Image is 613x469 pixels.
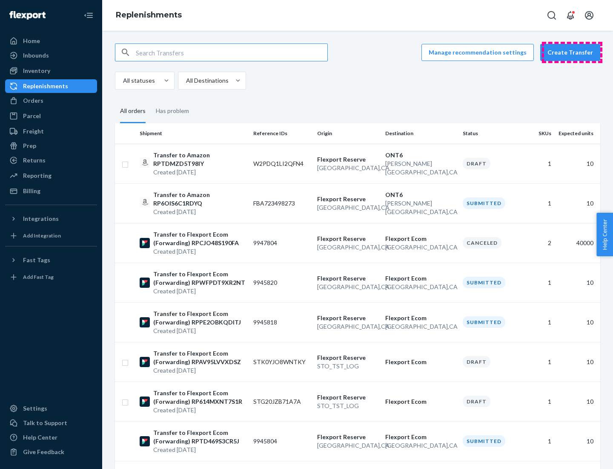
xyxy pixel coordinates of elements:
[463,158,490,169] div: Draft
[23,82,68,90] div: Replenishments
[122,76,123,85] input: All statuses
[23,419,67,427] div: Talk to Support
[23,404,47,413] div: Settings
[463,435,505,447] div: Submitted
[250,342,314,382] td: STK0YJO8WNTKY
[153,247,246,256] p: Created [DATE]
[385,274,456,283] p: Flexport Ecom
[5,153,97,167] a: Returns
[317,433,378,441] p: Flexport Reserve
[153,270,246,287] p: Transfer to Flexport Ecom (Forwarding) RPWFPDT9XR2NT
[385,358,456,366] p: Flexport Ecom
[463,356,490,368] div: Draft
[136,44,327,61] input: Search Transfers
[153,446,246,454] p: Created [DATE]
[23,37,40,45] div: Home
[5,416,97,430] a: Talk to Support
[385,191,456,199] p: ONT6
[250,223,314,263] td: 9947804
[555,123,600,144] th: Expected units
[109,3,189,28] ol: breadcrumbs
[385,441,456,450] p: [GEOGRAPHIC_DATA] , CA
[153,208,246,216] p: Created [DATE]
[317,164,378,172] p: [GEOGRAPHIC_DATA] , CA
[523,342,555,382] td: 1
[596,213,613,256] button: Help Center
[555,421,600,461] td: 10
[250,421,314,461] td: 9945804
[317,353,378,362] p: Flexport Reserve
[463,237,501,249] div: Canceled
[540,44,600,61] a: Create Transfer
[5,445,97,459] button: Give Feedback
[250,144,314,183] td: W2PDQ1LI2QFN4
[317,402,378,410] p: STO_TST_LOG
[555,342,600,382] td: 10
[385,159,456,177] p: [PERSON_NAME][GEOGRAPHIC_DATA] , CA
[5,431,97,444] a: Help Center
[421,44,534,61] a: Manage recommendation settings
[523,183,555,223] td: 1
[555,183,600,223] td: 10
[23,51,49,60] div: Inbounds
[523,223,555,263] td: 2
[186,76,229,85] div: All Destinations
[5,34,97,48] a: Home
[5,64,97,78] a: Inventory
[385,433,456,441] p: Flexport Ecom
[555,263,600,302] td: 10
[153,349,246,366] p: Transfer to Flexport Ecom (Forwarding) RPAV95LVVXDSZ
[23,171,52,180] div: Reporting
[543,7,560,24] button: Open Search Box
[523,123,555,144] th: SKUs
[5,169,97,182] a: Reporting
[523,263,555,302] td: 1
[5,49,97,62] a: Inbounds
[23,214,59,223] div: Integrations
[562,7,579,24] button: Open notifications
[185,76,186,85] input: All Destinations
[382,123,459,144] th: Destination
[153,310,246,327] p: Transfer to Flexport Ecom (Forwarding) RPPE2OBKQDITJ
[317,314,378,322] p: Flexport Reserve
[385,151,456,159] p: ONT6
[555,223,600,263] td: 40000
[523,382,555,421] td: 1
[9,11,46,20] img: Flexport logo
[23,273,54,281] div: Add Fast Tag
[317,274,378,283] p: Flexport Reserve
[317,155,378,164] p: Flexport Reserve
[23,96,43,105] div: Orders
[5,253,97,267] button: Fast Tags
[120,100,146,123] div: All orders
[317,195,378,203] p: Flexport Reserve
[5,109,97,123] a: Parcel
[23,67,50,75] div: Inventory
[250,183,314,223] td: FBA723498273
[317,322,378,331] p: [GEOGRAPHIC_DATA] , CA
[116,10,182,20] a: Replenishments
[153,428,246,446] p: Transfer to Flexport Ecom (Forwarding) RPTD469S3CR5J
[153,168,246,177] p: Created [DATE]
[5,212,97,226] button: Integrations
[153,406,246,414] p: Created [DATE]
[23,127,44,136] div: Freight
[153,366,246,375] p: Created [DATE]
[555,144,600,183] td: 10
[23,256,50,264] div: Fast Tags
[5,402,97,415] a: Settings
[317,441,378,450] p: [GEOGRAPHIC_DATA] , CA
[5,229,97,243] a: Add Integration
[250,263,314,302] td: 9945820
[153,287,246,295] p: Created [DATE]
[153,230,246,247] p: Transfer to Flexport Ecom (Forwarding) RPCJO48S190FA
[250,382,314,421] td: STG20JZB71A7A
[385,234,456,243] p: Flexport Ecom
[5,94,97,107] a: Orders
[5,79,97,93] a: Replenishments
[23,187,40,195] div: Billing
[463,197,505,209] div: Submitted
[23,448,64,456] div: Give Feedback
[80,7,97,24] button: Close Navigation
[153,151,246,168] p: Transfer to Amazon RPTDMZD5T98IY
